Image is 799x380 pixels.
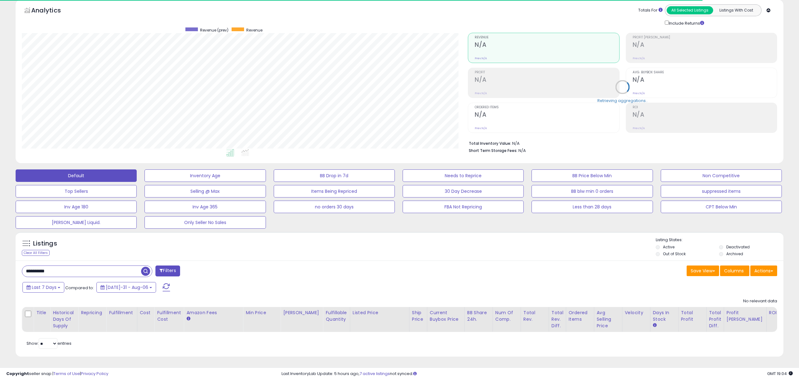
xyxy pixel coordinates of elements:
div: Total Profit Diff. [709,309,721,329]
h5: Listings [33,239,57,248]
a: 7 active listings [360,371,390,377]
button: Selling @ Max [145,185,266,197]
button: suppressed items [661,185,782,197]
div: Fulfillment Cost [157,309,181,323]
button: FBA Not Repricing [403,201,524,213]
div: Cost [140,309,152,316]
div: seller snap | | [6,371,108,377]
span: Last 7 Days [32,284,56,290]
div: Clear All Filters [22,250,50,256]
strong: Copyright [6,371,29,377]
label: Archived [726,251,743,256]
button: no orders 30 days [274,201,395,213]
h5: Analytics [31,6,73,16]
small: Amazon Fees. [186,316,190,322]
div: Current Buybox Price [430,309,462,323]
div: Total Rev. Diff. [551,309,563,329]
div: Avg Selling Price [597,309,620,329]
div: BB Share 24h. [467,309,490,323]
p: Listing States: [656,237,783,243]
button: Non Competitive [661,169,782,182]
div: Totals For [638,7,663,13]
div: Include Returns [660,19,712,27]
button: Less than 28 days [532,201,653,213]
button: Last 7 Days [22,282,64,293]
span: Revenue [246,27,262,33]
button: Filters [155,266,180,276]
a: Privacy Policy [81,371,108,377]
small: Days In Stock. [653,323,657,328]
div: Ship Price [412,309,424,323]
div: Velocity [625,309,648,316]
div: Ordered Items [569,309,591,323]
div: Num of Comp. [495,309,518,323]
button: Save View [687,266,719,276]
div: Historical Days Of Supply [53,309,76,329]
div: [PERSON_NAME] [283,309,320,316]
button: Top Sellers [16,185,137,197]
button: Actions [750,266,777,276]
button: Default [16,169,137,182]
div: Total Profit [681,309,704,323]
div: Min Price [246,309,278,316]
button: Columns [720,266,749,276]
button: Needs to Reprice [403,169,524,182]
div: Last InventoryLab Update: 5 hours ago, not synced. [282,371,793,377]
span: Columns [724,268,744,274]
div: Fulfillment [109,309,134,316]
span: Show: entries [27,340,71,346]
div: Repricing [81,309,104,316]
button: Items Being Repriced [274,185,395,197]
label: Deactivated [726,244,750,250]
button: CPT Below Min [661,201,782,213]
div: Days In Stock [653,309,676,323]
button: [PERSON_NAME] Liquid. [16,216,137,229]
div: Total Rev. [523,309,546,323]
div: Fulfillable Quantity [326,309,347,323]
div: ROI [769,309,792,316]
div: Profit [PERSON_NAME] [727,309,764,323]
a: Terms of Use [53,371,80,377]
button: Inv Age 365 [145,201,266,213]
span: Revenue (prev) [200,27,228,33]
div: Title [36,309,47,316]
label: Out of Stock [663,251,686,256]
button: BB blw min 0 orders [532,185,653,197]
div: Listed Price [353,309,407,316]
label: Active [663,244,674,250]
span: 2025-08-14 19:04 GMT [767,371,793,377]
button: [DATE]-31 - Aug-06 [96,282,156,293]
button: Listings With Cost [713,6,759,14]
div: Amazon Fees [186,309,240,316]
div: No relevant data [743,298,777,304]
button: BB Price Below Min [532,169,653,182]
button: 30 Day Decrease [403,185,524,197]
div: Retrieving aggregations.. [597,98,648,103]
span: [DATE]-31 - Aug-06 [106,284,148,290]
button: All Selected Listings [667,6,713,14]
button: Inventory Age [145,169,266,182]
button: Inv Age 180 [16,201,137,213]
button: BB Drop in 7d [274,169,395,182]
span: Compared to: [65,285,94,291]
button: Only Seller No Sales [145,216,266,229]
